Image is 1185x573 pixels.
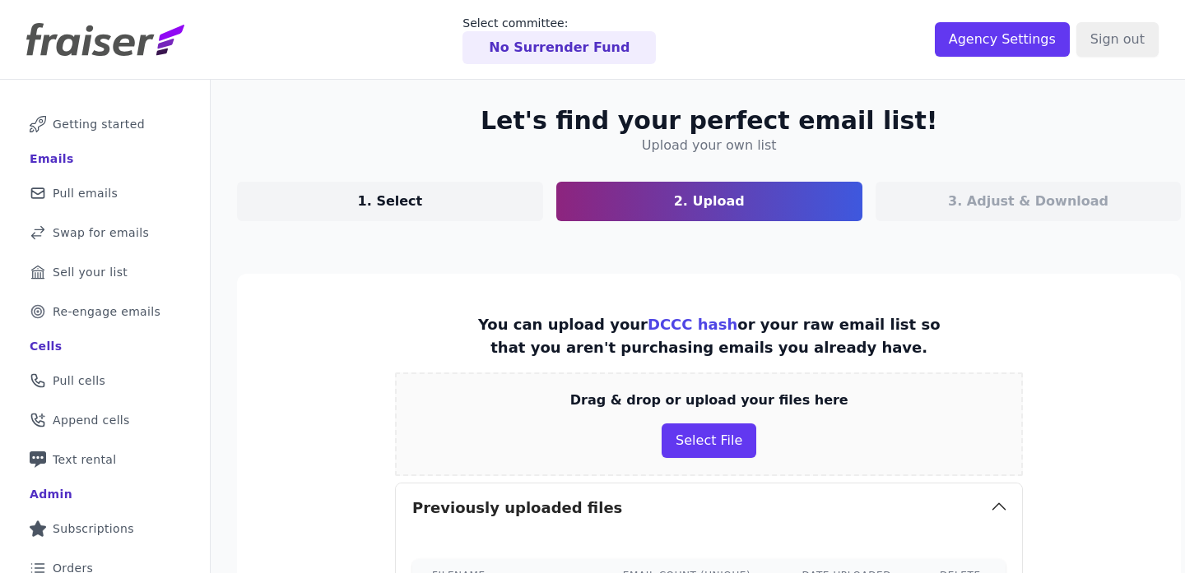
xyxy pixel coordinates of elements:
a: Text rental [13,441,197,478]
a: Append cells [13,402,197,438]
input: Agency Settings [935,22,1070,57]
p: No Surrender Fund [489,38,630,58]
span: Text rental [53,451,117,468]
span: Subscriptions [53,520,134,537]
p: Select committee: [462,15,656,31]
span: Pull cells [53,372,105,389]
h4: Upload your own list [642,136,777,155]
span: Sell your list [53,264,128,280]
a: 2. Upload [556,182,862,221]
div: Cells [30,338,62,354]
button: Previously uploaded files [396,483,1022,533]
a: DCCC hash [648,316,737,333]
span: Getting started [53,116,145,132]
h3: Previously uploaded files [412,497,622,520]
p: 2. Upload [674,192,745,211]
a: Re-engage emails [13,293,197,330]
a: Pull emails [13,175,197,211]
div: Emails [30,150,74,167]
a: Sell your list [13,254,197,290]
p: You can upload your or your raw email list so that you aren't purchasing emails you already have. [473,313,945,359]
h2: Let's find your perfect email list! [481,106,937,136]
p: 3. Adjust & Download [948,192,1108,211]
span: Swap for emails [53,224,149,241]
p: Drag & drop or upload your files here [570,390,848,410]
span: Re-engage emails [53,303,160,320]
img: Fraiser Logo [26,23,184,56]
span: Append cells [53,412,130,428]
p: 1. Select [358,192,423,211]
a: Pull cells [13,363,197,399]
a: Subscriptions [13,511,197,547]
input: Sign out [1076,22,1159,57]
a: Select committee: No Surrender Fund [462,15,656,64]
a: Swap for emails [13,215,197,251]
div: Admin [30,486,72,502]
a: 1. Select [237,182,543,221]
a: Getting started [13,106,197,142]
button: Select File [662,423,756,458]
span: Pull emails [53,185,118,201]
